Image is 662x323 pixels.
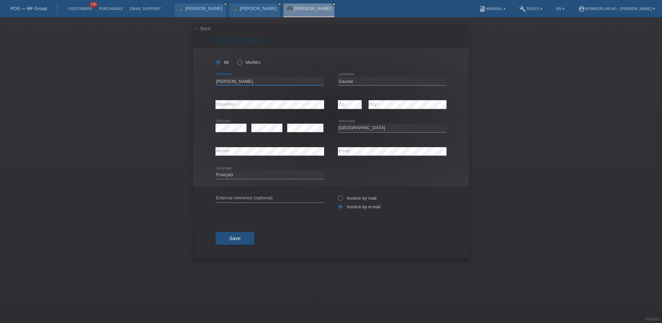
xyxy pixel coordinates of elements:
span: Save [229,236,241,241]
i: close [278,2,281,6]
button: Save [215,232,254,245]
input: Mr [215,60,220,64]
h1: Edit customer [215,36,447,45]
label: Mr [215,60,229,65]
label: Invoice by e-mail [338,204,381,209]
input: Ms/Mrs [237,60,242,64]
a: Support [645,316,659,321]
a: close [332,2,337,7]
i: close [332,2,336,6]
a: buildTools ▾ [516,7,546,11]
a: close [223,2,228,7]
a: POS — MF Group [10,6,47,11]
input: Invoice by mail [338,196,342,204]
label: Invoice by mail [338,196,377,201]
i: account_circle [578,6,585,12]
i: book [479,6,486,12]
label: Ms/Mrs [237,60,260,65]
a: account_circleMybikeplan AG - [PERSON_NAME] ▾ [575,7,659,11]
a: [PERSON_NAME] [294,6,331,11]
input: Invoice by e-mail [338,204,342,213]
a: Email Support [126,7,164,11]
i: build [519,6,526,12]
a: Purchases [96,7,126,11]
a: Customers [64,7,96,11]
a: [PERSON_NAME] [185,6,222,11]
a: bookManual ▾ [475,7,509,11]
span: 100 [90,2,98,8]
a: EN ▾ [553,7,568,11]
a: [PERSON_NAME] [240,6,277,11]
a: ← Back [195,26,211,31]
a: close [277,2,282,7]
i: close [224,2,227,6]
